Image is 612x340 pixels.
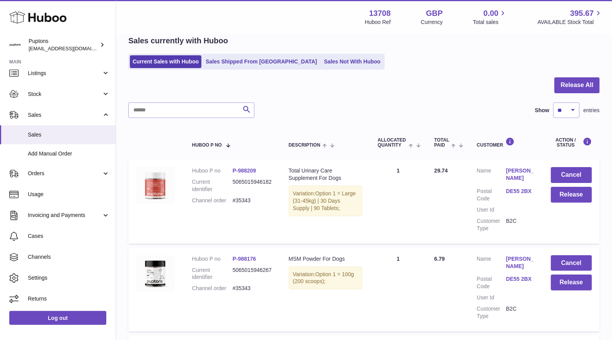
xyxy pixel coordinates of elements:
span: Stock [28,91,102,98]
span: 6.79 [434,256,445,262]
dt: Huboo P no [192,255,233,263]
dt: Huboo P no [192,167,233,174]
span: Total paid [434,138,449,148]
dt: Customer Type [477,305,506,320]
dd: #35343 [233,197,273,204]
span: Description [289,143,320,148]
button: Cancel [551,255,592,271]
a: 0.00 Total sales [473,8,507,26]
span: Huboo P no [192,143,222,148]
dt: Customer Type [477,217,506,232]
dt: Channel order [192,285,233,292]
span: entries [583,107,600,114]
span: Total sales [473,19,507,26]
a: 395.67 AVAILABLE Stock Total [537,8,603,26]
div: Currency [421,19,443,26]
label: Show [535,107,549,114]
h2: Sales currently with Huboo [128,36,228,46]
a: Sales Shipped From [GEOGRAPHIC_DATA] [203,55,320,68]
span: Cases [28,232,110,240]
span: Invoicing and Payments [28,212,102,219]
span: AVAILABLE Stock Total [537,19,603,26]
strong: GBP [426,8,443,19]
span: Listings [28,70,102,77]
div: Action / Status [551,137,592,148]
dt: Name [477,167,506,184]
a: P-988209 [233,167,256,174]
span: ALLOCATED Quantity [378,138,407,148]
span: Usage [28,191,110,198]
span: [EMAIL_ADDRESS][DOMAIN_NAME] [29,45,114,51]
dd: 5065015946182 [233,178,273,193]
span: 395.67 [570,8,594,19]
div: Puptons [29,38,98,52]
dt: Postal Code [477,188,506,202]
dt: Current identifier [192,178,233,193]
div: Variation: [289,267,363,290]
dt: User Id [477,206,506,214]
a: Log out [9,311,106,325]
span: Option 1 = Large (31-45kg) | 30 Days Supply | 90 Tablets; [293,190,356,211]
strong: 13708 [369,8,391,19]
button: Cancel [551,167,592,183]
dt: Postal Code [477,275,506,290]
dd: B2C [506,305,535,320]
td: 1 [370,159,426,243]
div: MSM Powder For Dogs [289,255,363,263]
div: Total Urinary Care Supplement For Dogs [289,167,363,182]
a: Current Sales with Huboo [130,55,201,68]
div: Customer [477,137,535,148]
img: hello@puptons.com [9,39,21,51]
span: Sales [28,111,102,119]
td: 1 [370,248,426,331]
dt: User Id [477,294,506,301]
button: Release [551,187,592,203]
button: Release All [554,77,600,93]
dd: #35343 [233,285,273,292]
button: Release [551,275,592,290]
span: Returns [28,295,110,302]
a: DE55 2BX [506,275,535,283]
a: [PERSON_NAME] [506,167,535,182]
div: Huboo Ref [365,19,391,26]
span: Orders [28,170,102,177]
span: Add Manual Order [28,150,110,157]
img: TotalUrinaryCareTablets120.jpg [136,167,175,203]
span: 0.00 [484,8,499,19]
a: DE55 2BX [506,188,535,195]
span: Channels [28,253,110,261]
dt: Current identifier [192,267,233,281]
dt: Channel order [192,197,233,204]
span: Sales [28,131,110,138]
dd: 5065015946267 [233,267,273,281]
a: Sales Not With Huboo [321,55,383,68]
dt: Name [477,255,506,272]
a: [PERSON_NAME] [506,255,535,270]
dd: B2C [506,217,535,232]
img: TotalPetsMSMPowderForDogs_ffb90623-83ef-4257-86e1-6a44a59590c6.jpg [136,255,175,292]
span: Option 1 = 100g (200 scoops); [293,271,354,285]
span: Settings [28,274,110,282]
span: 29.74 [434,167,448,174]
div: Variation: [289,186,363,216]
a: P-988176 [233,256,256,262]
